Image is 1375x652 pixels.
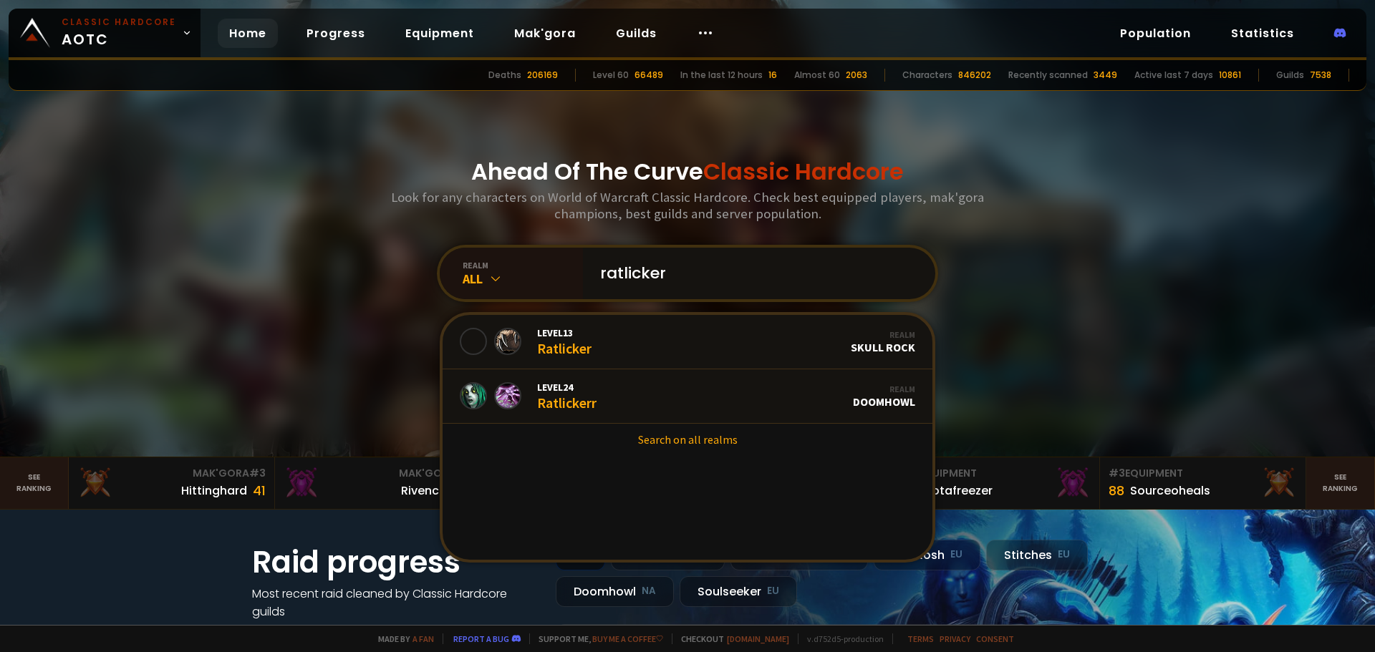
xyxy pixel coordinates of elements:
[986,540,1088,570] div: Stitches
[1109,19,1202,48] a: Population
[443,369,932,424] a: Level24RatlickerrRealmDoomhowl
[1310,69,1331,82] div: 7538
[851,329,915,340] div: Realm
[463,260,583,271] div: realm
[252,540,539,585] h1: Raid progress
[284,466,472,481] div: Mak'Gora
[851,329,915,354] div: Skull Rock
[680,576,797,607] div: Soulseeker
[592,248,918,299] input: Search a character...
[703,155,904,188] span: Classic Hardcore
[249,466,266,480] span: # 3
[537,381,597,394] span: Level 24
[1220,19,1306,48] a: Statistics
[1008,69,1088,82] div: Recently scanned
[275,457,481,509] a: Mak'Gora#2Rivench100
[976,633,1014,644] a: Consent
[642,584,656,598] small: NA
[853,384,915,394] div: Realm
[1109,466,1125,480] span: # 3
[412,633,434,644] a: a fan
[924,482,993,500] div: Notafreezer
[902,69,952,82] div: Characters
[488,69,521,82] div: Deaths
[1109,466,1297,481] div: Equipment
[1134,69,1213,82] div: Active last 7 days
[252,585,539,621] h4: Most recent raid cleaned by Classic Hardcore guilds
[874,540,980,570] div: Nek'Rosh
[471,155,904,189] h1: Ahead Of The Curve
[77,466,266,481] div: Mak'Gora
[798,633,884,644] span: v. d752d5 - production
[902,466,1091,481] div: Equipment
[537,326,592,357] div: Ratlicker
[218,19,278,48] a: Home
[252,621,345,638] a: See all progress
[9,9,201,57] a: Classic HardcoreAOTC
[680,69,763,82] div: In the last 12 hours
[401,482,446,500] div: Rivench
[1219,69,1241,82] div: 10861
[253,481,266,500] div: 41
[727,633,789,644] a: [DOMAIN_NAME]
[1109,481,1124,500] div: 88
[1058,548,1070,562] small: EU
[537,381,597,412] div: Ratlickerr
[453,633,509,644] a: Report a bug
[556,576,674,607] div: Doomhowl
[1100,457,1306,509] a: #3Equipment88Sourceoheals
[767,584,779,598] small: EU
[794,69,840,82] div: Almost 60
[894,457,1100,509] a: #2Equipment88Notafreezer
[463,271,583,287] div: All
[950,548,962,562] small: EU
[907,633,934,644] a: Terms
[635,69,663,82] div: 66489
[1130,482,1210,500] div: Sourceoheals
[1094,69,1117,82] div: 3449
[958,69,991,82] div: 846202
[846,69,867,82] div: 2063
[370,633,434,644] span: Made by
[529,633,663,644] span: Support me,
[768,69,777,82] div: 16
[593,69,629,82] div: Level 60
[527,69,558,82] div: 206169
[385,189,990,222] h3: Look for any characters on World of Warcraft Classic Hardcore. Check best equipped players, mak'g...
[672,633,789,644] span: Checkout
[503,19,587,48] a: Mak'gora
[443,315,932,369] a: Level13RatlickerRealmSkull Rock
[62,16,176,50] span: AOTC
[537,326,592,339] span: Level 13
[62,16,176,29] small: Classic Hardcore
[295,19,377,48] a: Progress
[69,457,275,509] a: Mak'Gora#3Hittinghard41
[443,424,932,455] a: Search on all realms
[1306,457,1375,509] a: Seeranking
[940,633,970,644] a: Privacy
[394,19,486,48] a: Equipment
[592,633,663,644] a: Buy me a coffee
[1276,69,1304,82] div: Guilds
[181,482,247,500] div: Hittinghard
[853,384,915,409] div: Doomhowl
[604,19,668,48] a: Guilds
